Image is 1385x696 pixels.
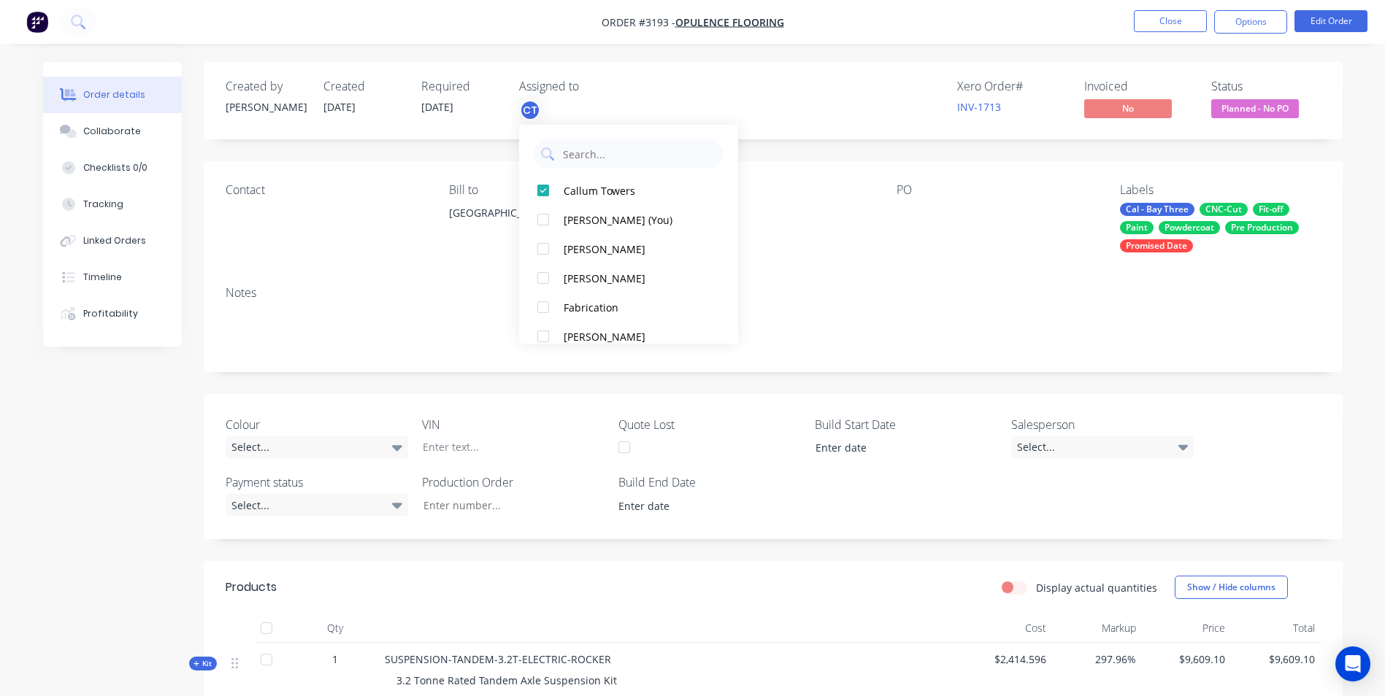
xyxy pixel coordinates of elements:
[519,176,738,205] button: Callum Towers
[1211,80,1321,93] div: Status
[26,11,48,33] img: Factory
[1294,10,1367,32] button: Edit Order
[422,416,605,433] label: VIN
[519,322,738,351] button: [PERSON_NAME]
[519,80,665,93] div: Assigned to
[226,436,408,458] div: Select...
[815,416,997,433] label: Build Start Date
[226,183,426,197] div: Contact
[385,652,611,666] span: SUSPENSION-TANDEM-3.2T-ELECTRIC-ROCKER
[957,80,1067,93] div: Xero Order #
[43,150,182,186] button: Checklists 0/0
[449,203,649,223] div: [GEOGRAPHIC_DATA],
[1120,221,1154,234] div: Paint
[226,494,408,516] div: Select...
[421,100,453,114] span: [DATE]
[564,271,710,286] div: [PERSON_NAME]
[618,473,801,491] label: Build End Date
[1335,646,1370,681] div: Open Intercom Messenger
[332,651,338,667] span: 1
[1134,10,1207,32] button: Close
[1231,614,1321,643] div: Total
[1253,203,1289,216] div: Fit-off
[83,271,122,284] div: Timeline
[963,614,1053,643] div: Cost
[1036,580,1157,595] label: Display actual quantities
[1084,99,1172,117] span: No
[421,80,502,93] div: Required
[1120,203,1194,216] div: Cal - Bay Three
[519,234,738,263] button: [PERSON_NAME]
[1011,436,1194,458] div: Select...
[226,80,306,93] div: Created by
[564,183,710,198] div: Callum Towers
[323,80,404,93] div: Created
[43,223,182,259] button: Linked Orders
[969,651,1047,667] span: $2,414.596
[1214,10,1287,34] button: Options
[323,100,356,114] span: [DATE]
[561,139,716,169] input: Search...
[422,473,605,491] label: Production Order
[672,183,872,197] div: Deliver to
[83,234,146,247] div: Linked Orders
[226,473,408,491] label: Payment status
[226,416,408,433] label: Colour
[1159,221,1220,234] div: Powdercoat
[1052,614,1142,643] div: Markup
[1211,99,1299,117] span: Planned - No PO
[43,186,182,223] button: Tracking
[1175,576,1288,599] button: Show / Hide columns
[564,212,710,228] div: [PERSON_NAME] (You)
[1237,651,1315,667] span: $9,609.10
[43,259,182,295] button: Timeline
[83,125,141,138] div: Collaborate
[1200,203,1248,216] div: CNC-Cut
[43,113,182,150] button: Collaborate
[519,293,738,322] button: Fabrication
[411,494,604,516] input: Enter number...
[449,183,649,197] div: Bill to
[226,579,277,596] div: Products
[226,286,1321,300] div: Notes
[897,183,1097,197] div: PO
[564,300,710,315] div: Fabrication
[1011,416,1194,433] label: Salesperson
[83,307,138,320] div: Profitability
[1148,651,1226,667] span: $9,609.10
[608,495,790,517] input: Enter date
[564,241,710,257] div: [PERSON_NAME]
[1225,221,1299,234] div: Pre Production
[226,99,306,115] div: [PERSON_NAME]
[675,15,784,29] a: Opulence Flooring
[564,329,710,344] div: [PERSON_NAME]
[805,437,987,459] input: Enter date
[449,203,649,250] div: [GEOGRAPHIC_DATA],
[519,263,738,293] button: [PERSON_NAME]
[1120,183,1320,197] div: Labels
[957,100,1001,114] a: INV-1713
[83,88,145,101] div: Order details
[43,77,182,113] button: Order details
[519,205,738,234] button: [PERSON_NAME] (You)
[189,657,217,670] div: Kit
[83,198,123,211] div: Tracking
[1058,651,1136,667] span: 297.96%
[43,295,182,332] button: Profitability
[1120,239,1193,252] div: Promised Date
[83,161,147,174] div: Checklists 0/0
[602,15,675,29] span: Order #3193 -
[193,658,212,669] span: Kit
[1211,99,1299,121] button: Planned - No PO
[291,614,379,643] div: Qty
[1142,614,1232,643] div: Price
[1084,80,1194,93] div: Invoiced
[519,99,541,121] button: CT
[618,416,801,433] label: Quote Lost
